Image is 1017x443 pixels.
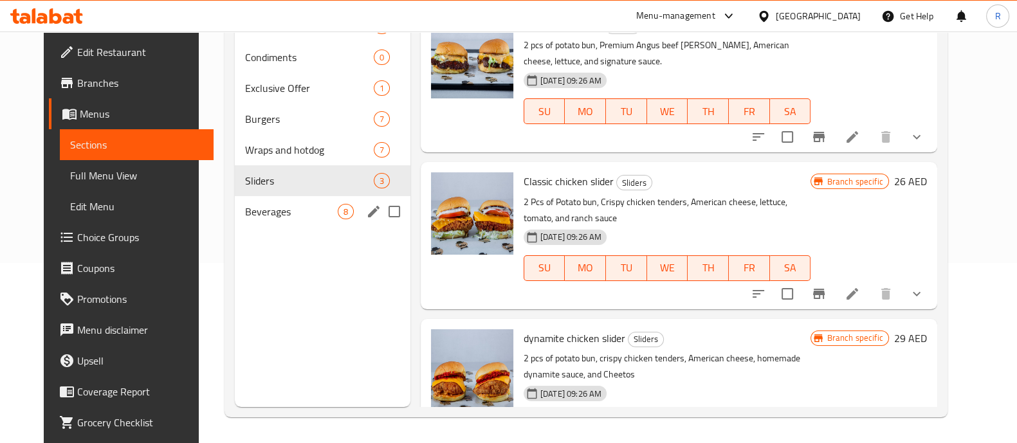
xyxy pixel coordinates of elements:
[60,191,214,222] a: Edit Menu
[647,255,688,281] button: WE
[845,286,860,302] a: Edit menu item
[821,176,888,188] span: Branch specific
[821,332,888,344] span: Branch specific
[374,51,389,64] span: 0
[235,165,410,196] div: Sliders3
[49,284,214,314] a: Promotions
[535,75,607,87] span: [DATE] 09:26 AM
[606,255,647,281] button: TU
[729,255,770,281] button: FR
[611,102,642,121] span: TU
[524,329,625,348] span: dynamite chicken slider
[524,98,565,124] button: SU
[776,9,861,23] div: [GEOGRAPHIC_DATA]
[49,314,214,345] a: Menu disclaimer
[524,255,565,281] button: SU
[524,350,811,383] p: 2 pcs of potato bun, crispy chicken tenders, American cheese, homemade dynamite sauce, and Cheetos
[245,204,338,219] span: Beverages
[774,280,801,307] span: Select to update
[70,199,203,214] span: Edit Menu
[729,98,770,124] button: FR
[374,144,389,156] span: 7
[770,98,811,124] button: SA
[775,102,806,121] span: SA
[338,204,354,219] div: items
[770,255,811,281] button: SA
[628,332,664,347] div: Sliders
[374,142,390,158] div: items
[743,278,774,309] button: sort-choices
[77,384,203,399] span: Coverage Report
[535,388,607,400] span: [DATE] 09:26 AM
[565,98,606,124] button: MO
[60,129,214,160] a: Sections
[374,80,390,96] div: items
[77,230,203,245] span: Choice Groups
[565,255,606,281] button: MO
[734,102,765,121] span: FR
[245,50,374,65] span: Condiments
[647,98,688,124] button: WE
[870,122,901,152] button: delete
[894,172,927,190] h6: 26 AED
[901,122,932,152] button: show more
[688,255,729,281] button: TH
[70,137,203,152] span: Sections
[693,258,724,277] span: TH
[77,260,203,276] span: Coupons
[77,322,203,338] span: Menu disclaimer
[570,258,601,277] span: MO
[628,332,663,347] span: Sliders
[245,173,374,188] span: Sliders
[245,111,374,127] span: Burgers
[49,68,214,98] a: Branches
[894,329,927,347] h6: 29 AED
[374,111,390,127] div: items
[49,98,214,129] a: Menus
[374,173,390,188] div: items
[77,291,203,307] span: Promotions
[894,16,927,34] h6: 31 AED
[374,113,389,125] span: 7
[617,176,652,190] span: Sliders
[803,278,834,309] button: Branch-specific-item
[606,98,647,124] button: TU
[636,8,715,24] div: Menu-management
[524,194,811,226] p: 2 Pcs of Potato bun, Crispy chicken tenders, American cheese, lettuce, tomato, and ranch sauce
[235,42,410,73] div: Condiments0
[77,75,203,91] span: Branches
[49,253,214,284] a: Coupons
[431,172,513,255] img: Classic chicken slider
[845,129,860,145] a: Edit menu item
[611,258,642,277] span: TU
[77,353,203,368] span: Upsell
[535,231,607,243] span: [DATE] 09:26 AM
[80,106,203,122] span: Menus
[49,37,214,68] a: Edit Restaurant
[338,206,353,218] span: 8
[235,196,410,227] div: Beverages8edit
[70,168,203,183] span: Full Menu View
[909,129,924,145] svg: Show Choices
[374,175,389,187] span: 3
[743,122,774,152] button: sort-choices
[803,122,834,152] button: Branch-specific-item
[49,345,214,376] a: Upsell
[529,258,560,277] span: SU
[524,37,811,69] p: 2 pcs of potato bun, Premium Angus beef [PERSON_NAME], American cheese, lettuce, and signature sa...
[774,123,801,150] span: Select to update
[245,142,374,158] span: Wraps and hotdog
[994,9,1000,23] span: R
[49,407,214,438] a: Grocery Checklist
[235,134,410,165] div: Wraps and hotdog7
[245,80,374,96] span: Exclusive Offer
[524,172,614,191] span: Classic chicken slider
[364,202,383,221] button: edit
[901,278,932,309] button: show more
[235,6,410,232] nav: Menu sections
[374,82,389,95] span: 1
